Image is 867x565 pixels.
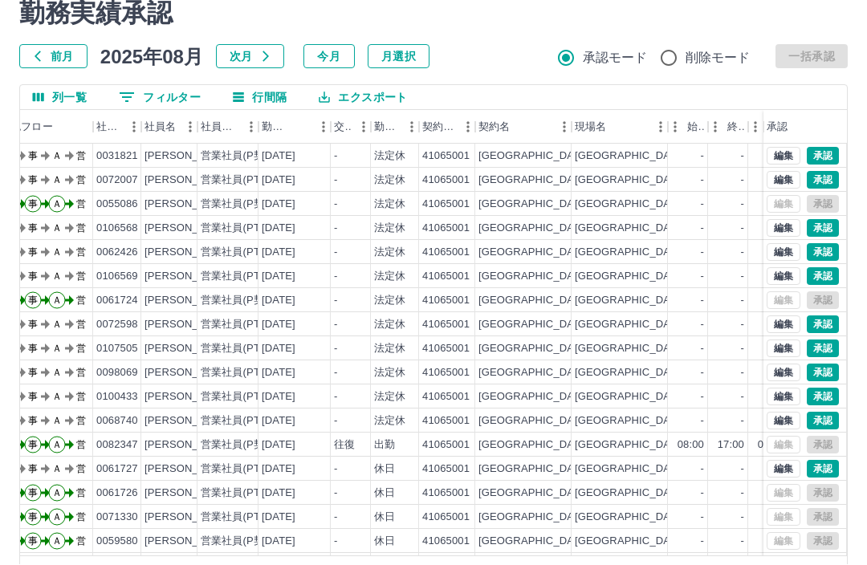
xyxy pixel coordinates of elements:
text: 事 [28,295,38,307]
button: 編集 [767,220,800,238]
div: [GEOGRAPHIC_DATA] [575,510,686,526]
button: 承認 [807,220,839,238]
div: - [701,486,704,502]
text: 事 [28,392,38,403]
div: 41065001 [422,149,470,165]
div: 社員番号 [93,111,141,144]
div: - [701,342,704,357]
button: 承認 [807,461,839,478]
div: 法定休 [374,318,405,333]
div: 41065001 [422,197,470,213]
div: - [334,222,337,237]
button: メニュー [178,116,202,140]
text: Ａ [52,368,62,379]
div: - [741,270,744,285]
div: - [741,149,744,165]
text: 事 [28,368,38,379]
div: - [701,222,704,237]
text: 営 [76,175,86,186]
div: 営業社員(PT契約) [201,486,285,502]
div: 41065001 [422,270,470,285]
div: [DATE] [262,535,295,550]
div: - [701,462,704,478]
button: メニュー [311,116,336,140]
text: Ａ [52,223,62,234]
div: - [701,294,704,309]
div: 勤務区分 [371,111,419,144]
div: 0072598 [96,318,138,333]
text: Ａ [52,392,62,403]
button: 編集 [767,413,800,430]
div: - [334,246,337,261]
div: [GEOGRAPHIC_DATA] [575,438,686,453]
button: メニュー [400,116,424,140]
button: 編集 [767,244,800,262]
div: [DATE] [262,486,295,502]
div: [GEOGRAPHIC_DATA] [478,486,589,502]
div: - [701,366,704,381]
div: - [334,535,337,550]
button: 編集 [767,388,800,406]
div: 営業社員(P契約) [201,149,279,165]
div: - [701,510,704,526]
div: 契約名 [475,111,572,144]
text: Ａ [52,295,62,307]
div: 41065001 [422,318,470,333]
button: 編集 [767,316,800,334]
text: Ａ [52,464,62,475]
div: - [701,390,704,405]
div: 契約コード [419,111,475,144]
div: 営業社員(PT契約) [201,222,285,237]
div: 承認 [763,111,847,144]
div: [PERSON_NAME] [144,390,232,405]
button: 編集 [767,172,800,189]
div: 41065001 [422,486,470,502]
div: [GEOGRAPHIC_DATA] [478,462,589,478]
div: 01:00 [758,438,784,453]
div: 勤務日 [258,111,331,144]
text: 営 [76,271,86,282]
button: 承認 [807,413,839,430]
div: 営業社員(PT契約) [201,318,285,333]
button: 承認 [807,244,839,262]
div: [PERSON_NAME] [144,173,232,189]
div: [PERSON_NAME] [144,222,232,237]
div: [DATE] [262,222,295,237]
div: 0098069 [96,366,138,381]
div: 営業社員(PT契約) [201,366,285,381]
div: 終業 [727,111,745,144]
div: 休日 [374,535,395,550]
div: - [741,390,744,405]
div: 法定休 [374,342,405,357]
text: 事 [28,416,38,427]
text: Ａ [52,440,62,451]
div: [GEOGRAPHIC_DATA] [478,510,589,526]
div: - [334,390,337,405]
div: 41065001 [422,462,470,478]
div: 17:00 [718,438,744,453]
button: 前月 [19,45,88,69]
div: [DATE] [262,173,295,189]
text: 事 [28,464,38,475]
div: 営業社員(PT契約) [201,414,285,429]
text: 事 [28,440,38,451]
text: 事 [28,343,38,355]
div: 0071330 [96,510,138,526]
div: [PERSON_NAME] [144,318,232,333]
div: 41065001 [422,390,470,405]
text: 営 [76,199,86,210]
div: [DATE] [262,149,295,165]
div: 交通費 [334,111,352,144]
div: 承認 [767,111,788,144]
div: - [334,366,337,381]
div: - [701,318,704,333]
text: Ａ [52,199,62,210]
div: [GEOGRAPHIC_DATA] [575,318,686,333]
button: 編集 [767,340,800,358]
div: 現場名 [572,111,668,144]
div: [PERSON_NAME] [144,270,232,285]
text: 営 [76,223,86,234]
div: 0061727 [96,462,138,478]
text: Ａ [52,271,62,282]
div: [PERSON_NAME] [144,414,232,429]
